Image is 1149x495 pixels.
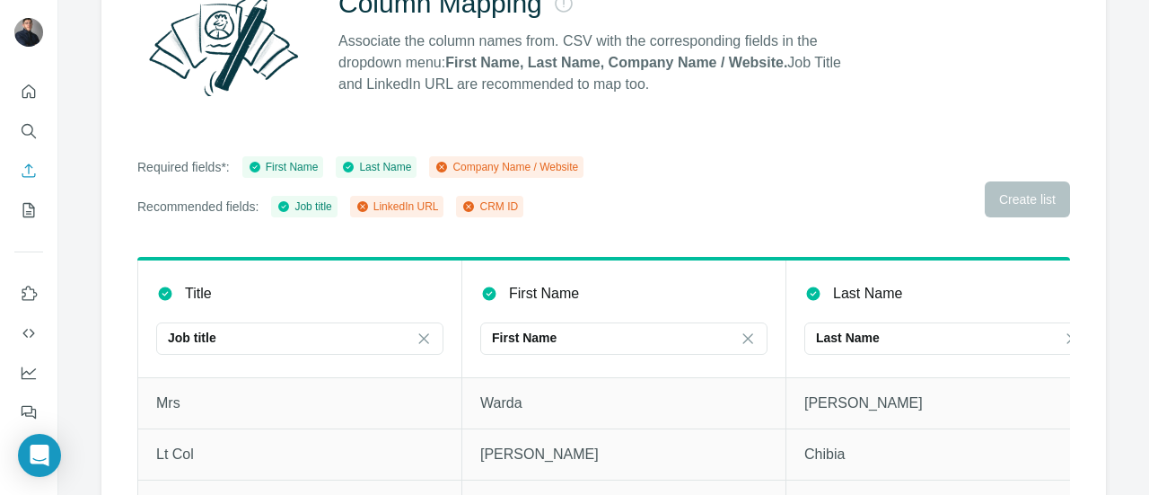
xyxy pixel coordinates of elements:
p: Lt Col [156,444,443,465]
p: Mrs [156,393,443,414]
div: Last Name [341,159,411,175]
p: Last Name [833,283,902,305]
p: Last Name [816,329,880,347]
p: Warda [480,393,767,414]
button: Feedback [14,396,43,429]
img: Avatar [14,18,43,47]
strong: First Name, Last Name, Company Name / Website. [445,55,787,70]
p: Chibia [804,444,1092,465]
div: Job title [276,199,331,215]
p: Recommended fields: [137,198,259,216]
p: Job title [168,329,216,347]
p: [PERSON_NAME] [804,393,1092,414]
button: My lists [14,194,43,226]
p: First Name [492,329,557,347]
p: [PERSON_NAME] [480,444,767,465]
p: First Name [509,283,579,305]
p: Required fields*: [137,158,230,176]
button: Search [14,115,43,147]
button: Enrich CSV [14,155,43,187]
button: Dashboard [14,357,43,389]
div: Company Name / Website [434,159,578,175]
button: Quick start [14,75,43,108]
div: LinkedIn URL [355,199,439,215]
p: Title [185,283,212,305]
div: First Name [248,159,319,175]
button: Use Surfe API [14,317,43,349]
div: CRM ID [461,199,518,215]
p: Associate the column names from. CSV with the corresponding fields in the dropdown menu: Job Titl... [338,31,857,95]
button: Use Surfe on LinkedIn [14,278,43,310]
div: Open Intercom Messenger [18,434,61,477]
